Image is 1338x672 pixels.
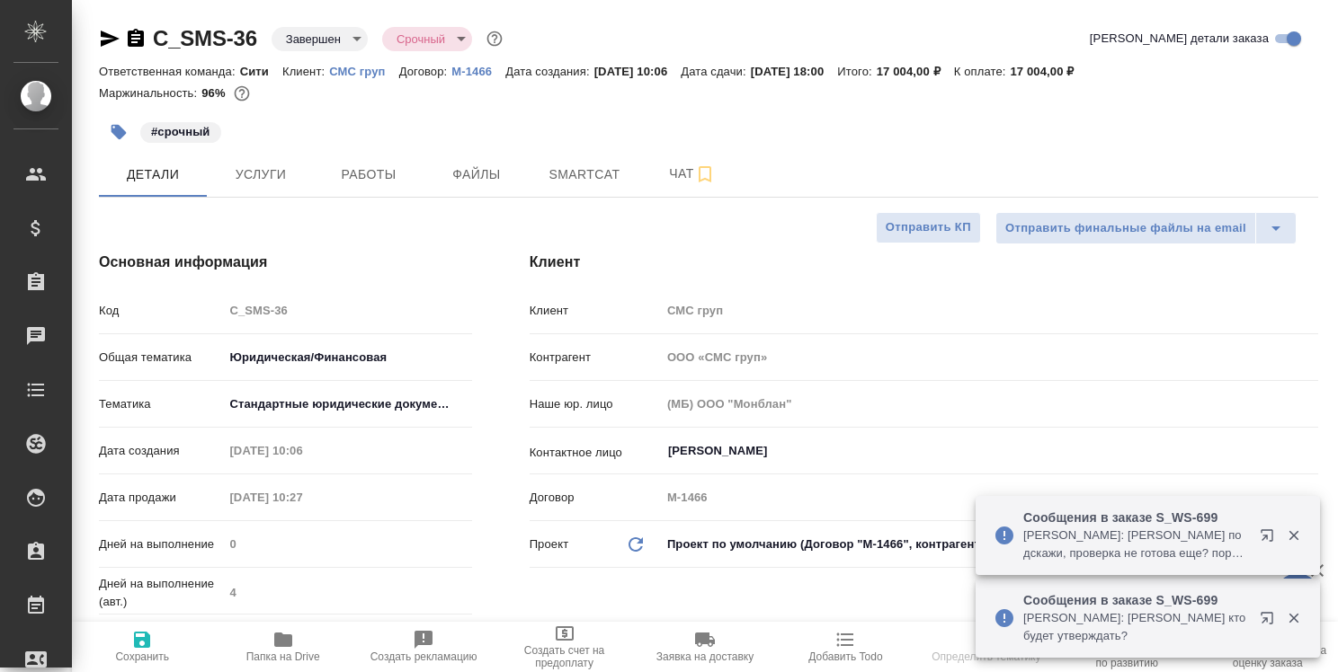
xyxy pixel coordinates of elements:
[530,535,569,553] p: Проект
[530,444,661,462] p: Контактное лицо
[1275,610,1312,626] button: Закрыть
[1023,591,1248,609] p: Сообщения в заказе S_WS-699
[635,622,775,672] button: Заявка на доставку
[353,622,494,672] button: Создать рекламацию
[494,622,634,672] button: Создать счет на предоплату
[370,650,477,663] span: Создать рекламацию
[99,28,120,49] button: Скопировать ссылку для ЯМессенджера
[1090,30,1269,48] span: [PERSON_NAME] детали заказа
[916,622,1057,672] button: Определить тематику
[451,65,505,78] p: М-1466
[212,622,352,672] button: Папка на Drive
[530,489,661,507] p: Договор
[505,65,593,78] p: Дата создания:
[153,26,257,50] a: C_SMS-36
[1275,527,1312,544] button: Закрыть
[99,395,223,413] p: Тематика
[99,65,240,78] p: Ответственная команда:
[201,86,229,100] p: 96%
[837,65,876,78] p: Итого:
[218,164,304,186] span: Услуги
[246,650,320,663] span: Папка на Drive
[886,217,971,238] span: Отправить КП
[1249,517,1292,561] button: Открыть в новой вкладке
[99,349,223,367] p: Общая тематика
[99,112,138,152] button: Добавить тэг
[995,212,1297,244] div: split button
[1023,526,1248,562] p: [PERSON_NAME]: [PERSON_NAME] подскажи, проверка не готова еще? пора отдавать на подтверждение
[1308,449,1312,453] button: Open
[282,65,329,78] p: Клиент:
[99,86,201,100] p: Маржинальность:
[115,650,169,663] span: Сохранить
[530,302,661,320] p: Клиент
[1023,609,1248,645] p: [PERSON_NAME]: [PERSON_NAME] кто будет утверждать?
[661,484,1318,510] input: Пустое поле
[399,65,452,78] p: Договор:
[329,65,398,78] p: СМС груп
[223,484,380,510] input: Пустое поле
[99,535,223,553] p: Дней на выполнение
[877,65,954,78] p: 17 004,00 ₽
[72,622,212,672] button: Сохранить
[694,164,716,185] svg: Подписаться
[223,438,380,464] input: Пустое поле
[1005,218,1246,239] span: Отправить финальные файлы на email
[594,65,682,78] p: [DATE] 10:06
[751,65,838,78] p: [DATE] 18:00
[504,644,623,669] span: Создать счет на предоплату
[1249,600,1292,643] button: Открыть в новой вкладке
[530,252,1318,273] h4: Клиент
[99,442,223,460] p: Дата создания
[661,391,1318,417] input: Пустое поле
[775,622,915,672] button: Добавить Todo
[138,123,223,138] span: срочный
[125,28,147,49] button: Скопировать ссылку
[649,163,736,185] span: Чат
[661,344,1318,370] input: Пустое поле
[223,579,472,606] input: Пустое поле
[329,63,398,78] a: СМС груп
[656,650,754,663] span: Заявка на доставку
[281,31,346,47] button: Завершен
[110,164,196,186] span: Детали
[272,27,368,51] div: Завершен
[451,63,505,78] a: М-1466
[151,123,210,141] p: #срочный
[223,389,472,420] div: Стандартные юридические документы, договоры, уставы
[223,531,472,557] input: Пустое поле
[382,27,472,51] div: Завершен
[240,65,282,78] p: Сити
[99,252,458,273] h4: Основная информация
[391,31,450,47] button: Срочный
[808,650,882,663] span: Добавить Todo
[433,164,520,186] span: Файлы
[99,302,223,320] p: Код
[230,82,254,105] button: 574.00 RUB;
[876,212,981,243] button: Отправить КП
[223,342,472,373] div: Юридическая/Финансовая
[1010,65,1087,78] p: 17 004,00 ₽
[932,650,1040,663] span: Определить тематику
[530,395,661,413] p: Наше юр. лицо
[326,164,412,186] span: Работы
[530,349,661,367] p: Контрагент
[483,27,506,50] button: Доп статусы указывают на важность/срочность заказа
[661,529,1318,560] div: Проект по умолчанию (Договор "М-1466", контрагент "ООО «СМС груп»")
[995,212,1256,244] button: Отправить финальные файлы на email
[99,489,223,507] p: Дата продажи
[661,297,1318,323] input: Пустое поле
[1023,508,1248,526] p: Сообщения в заказе S_WS-699
[954,65,1011,78] p: К оплате:
[223,297,472,323] input: Пустое поле
[681,65,750,78] p: Дата сдачи:
[541,164,628,186] span: Smartcat
[99,575,223,611] p: Дней на выполнение (авт.)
